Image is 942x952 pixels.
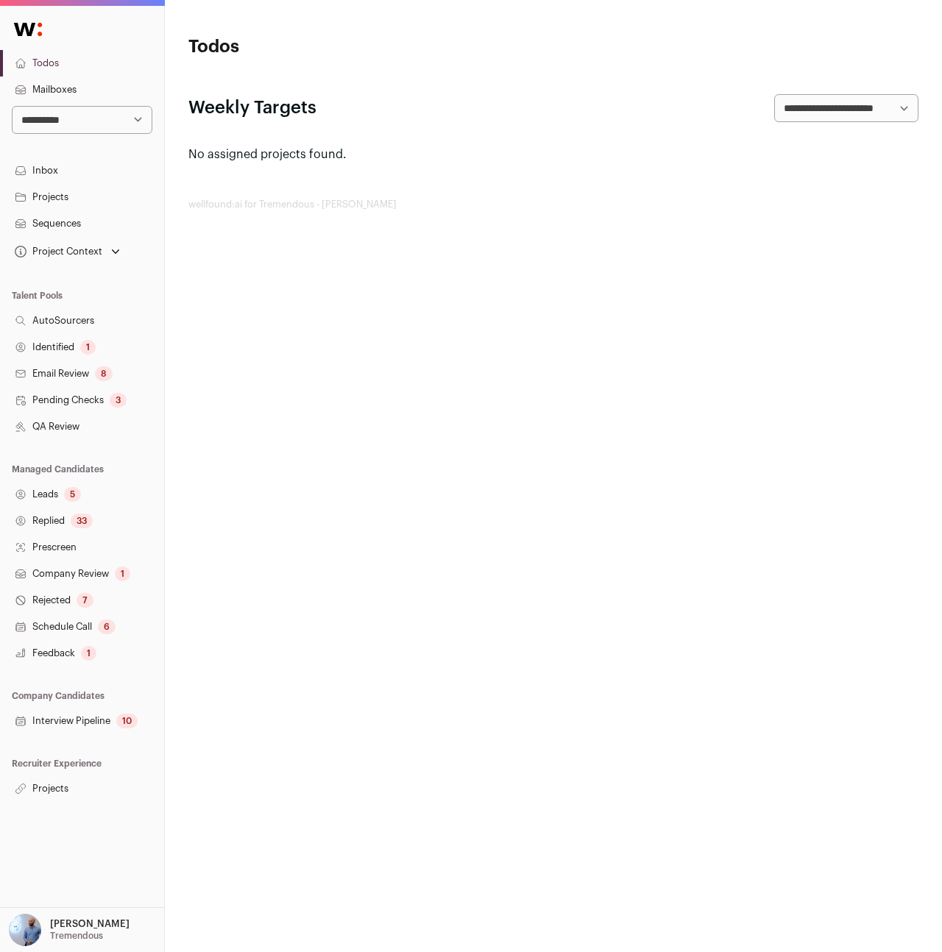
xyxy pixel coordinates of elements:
[50,930,103,942] p: Tremendous
[9,914,41,946] img: 97332-medium_jpg
[12,246,102,257] div: Project Context
[95,366,113,381] div: 8
[64,487,81,502] div: 5
[98,619,116,634] div: 6
[110,393,127,408] div: 3
[188,199,918,210] footer: wellfound:ai for Tremendous - [PERSON_NAME]
[6,15,50,44] img: Wellfound
[50,918,130,930] p: [PERSON_NAME]
[71,514,93,528] div: 33
[81,646,96,661] div: 1
[188,96,316,120] h2: Weekly Targets
[116,714,138,728] div: 10
[115,566,130,581] div: 1
[12,241,123,262] button: Open dropdown
[188,146,918,163] p: No assigned projects found.
[80,340,96,355] div: 1
[188,35,432,59] h1: Todos
[6,914,132,946] button: Open dropdown
[77,593,93,608] div: 7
